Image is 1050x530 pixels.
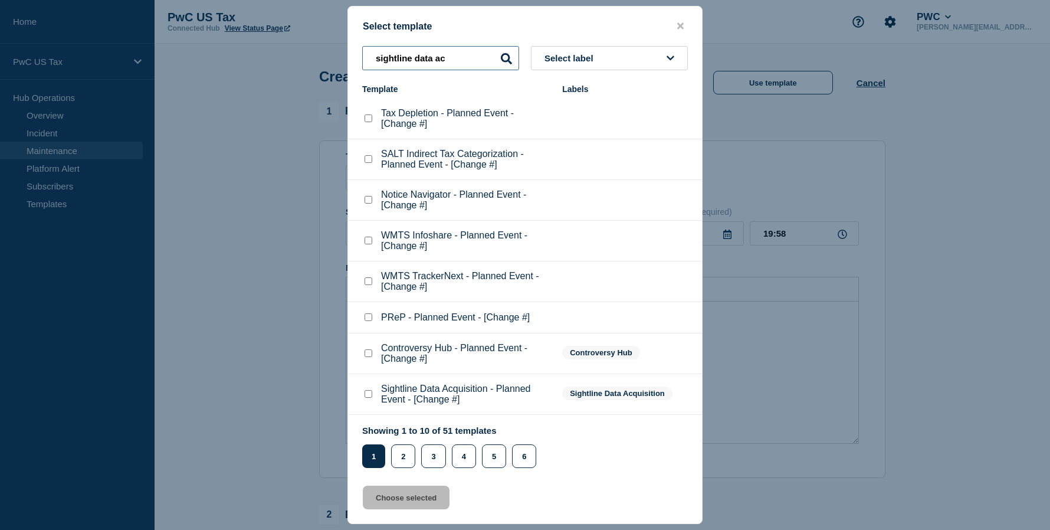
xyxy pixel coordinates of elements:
button: 2 [391,444,415,468]
p: Notice Navigator - Planned Event - [Change #] [381,189,550,211]
p: WMTS Infoshare - Planned Event - [Change #] [381,230,550,251]
button: 5 [482,444,506,468]
p: Controversy Hub - Planned Event - [Change #] [381,343,550,364]
span: Controversy Hub [562,346,639,359]
div: Template [362,84,550,94]
p: SALT Indirect Tax Categorization - Planned Event - [Change #] [381,149,550,170]
button: 6 [512,444,536,468]
button: 3 [421,444,445,468]
p: Tax Depletion - Planned Event - [Change #] [381,108,550,129]
button: 1 [362,444,385,468]
input: Sightline Data Acquisition - Planned Event - [Change #] checkbox [365,390,372,398]
input: Tax Depletion - Planned Event - [Change #] checkbox [365,114,372,122]
input: Controversy Hub - Planned Event - [Change #] checkbox [365,349,372,357]
p: WMTS TrackerNext - Planned Event - [Change #] [381,271,550,292]
p: PReP - Planned Event - [Change #] [381,312,530,323]
button: 4 [452,444,476,468]
input: WMTS Infoshare - Planned Event - [Change #] checkbox [365,237,372,244]
div: Select template [348,21,702,32]
input: Search templates & labels [362,46,519,70]
input: SALT Indirect Tax Categorization - Planned Event - [Change #] checkbox [365,155,372,163]
input: WMTS TrackerNext - Planned Event - [Change #] checkbox [365,277,372,285]
div: Labels [562,84,688,94]
button: Choose selected [363,486,449,509]
input: PReP - Planned Event - [Change #] checkbox [365,313,372,321]
input: Notice Navigator - Planned Event - [Change #] checkbox [365,196,372,204]
button: close button [674,21,687,32]
p: Showing 1 to 10 of 51 templates [362,426,542,436]
p: Sightline Data Acquisition - Planned Event - [Change #] [381,384,550,405]
span: Sightline Data Acquisition [562,387,672,400]
span: Select label [544,53,598,63]
button: Select label [531,46,688,70]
